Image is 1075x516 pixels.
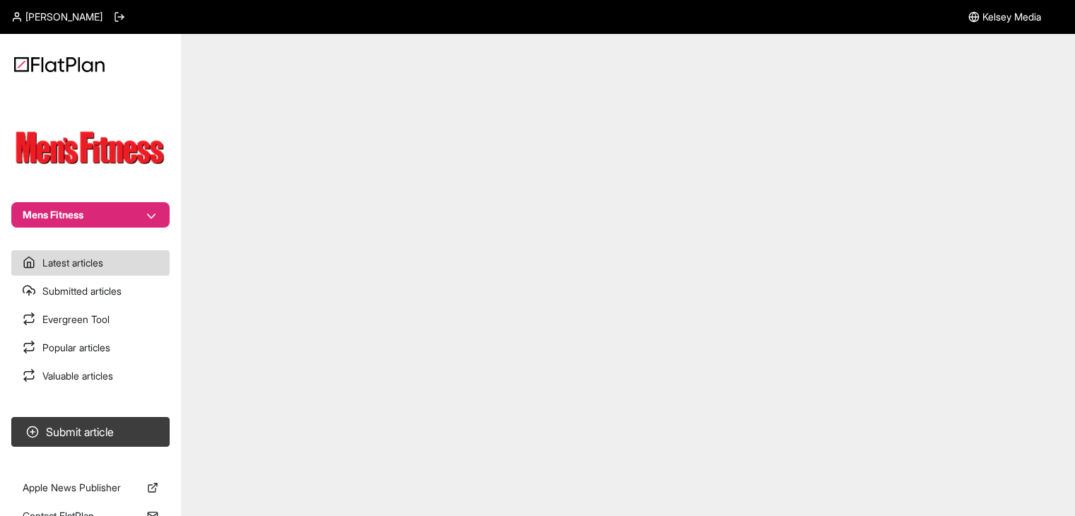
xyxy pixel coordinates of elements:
[11,10,102,24] a: [PERSON_NAME]
[11,307,170,332] a: Evergreen Tool
[11,417,170,447] button: Submit article
[11,363,170,389] a: Valuable articles
[25,10,102,24] span: [PERSON_NAME]
[11,278,170,304] a: Submitted articles
[14,57,105,72] img: Logo
[11,124,170,174] img: Publication Logo
[11,202,170,228] button: Mens Fitness
[11,475,170,500] a: Apple News Publisher
[982,10,1041,24] span: Kelsey Media
[11,250,170,276] a: Latest articles
[11,335,170,360] a: Popular articles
